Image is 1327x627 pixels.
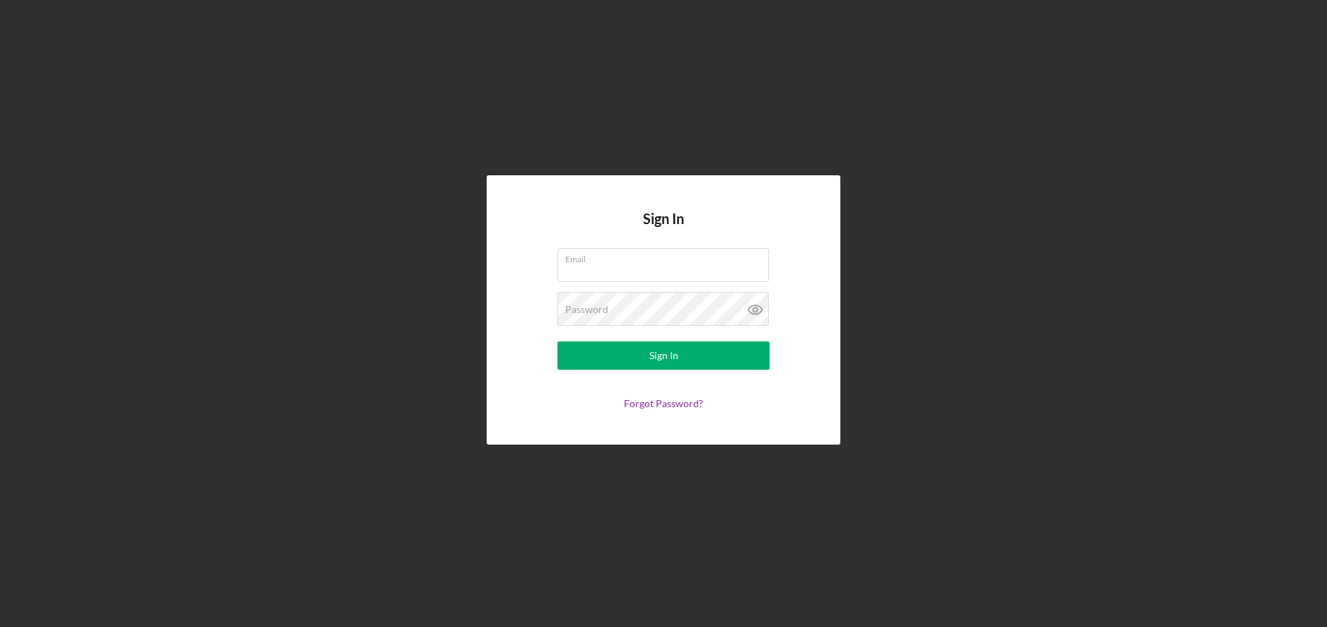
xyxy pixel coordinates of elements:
button: Sign In [557,341,770,370]
h4: Sign In [643,211,684,248]
label: Email [565,249,769,264]
div: Sign In [649,341,678,370]
label: Password [565,304,608,315]
a: Forgot Password? [624,397,703,409]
